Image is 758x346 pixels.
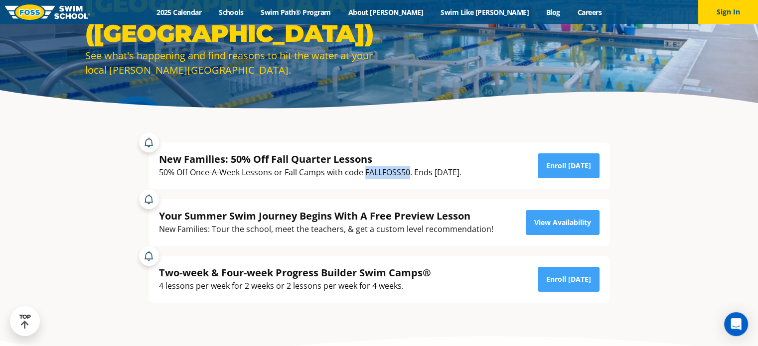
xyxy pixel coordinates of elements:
a: Blog [537,7,569,17]
div: Two-week & Four-week Progress Builder Swim Camps® [159,266,431,279]
img: FOSS Swim School Logo [5,4,90,20]
div: Your Summer Swim Journey Begins With A Free Preview Lesson [159,209,493,223]
div: Open Intercom Messenger [724,312,748,336]
a: Schools [210,7,252,17]
a: Swim Like [PERSON_NAME] [432,7,538,17]
a: Enroll [DATE] [538,153,600,178]
div: 4 lessons per week for 2 weeks or 2 lessons per week for 4 weeks. [159,279,431,293]
a: 2025 Calendar [148,7,210,17]
a: About [PERSON_NAME] [339,7,432,17]
a: Careers [569,7,610,17]
div: New Families: 50% Off Fall Quarter Lessons [159,152,461,166]
div: 50% Off Once-A-Week Lessons or Fall Camps with code FALLFOSS50. Ends [DATE]. [159,166,461,179]
a: Enroll [DATE] [538,267,600,292]
div: TOP [19,314,31,329]
a: Swim Path® Program [252,7,339,17]
div: See what's happening and find reasons to hit the water at your local [PERSON_NAME][GEOGRAPHIC_DATA]. [85,48,374,77]
a: View Availability [526,210,600,235]
div: New Families: Tour the school, meet the teachers, & get a custom level recommendation! [159,223,493,236]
